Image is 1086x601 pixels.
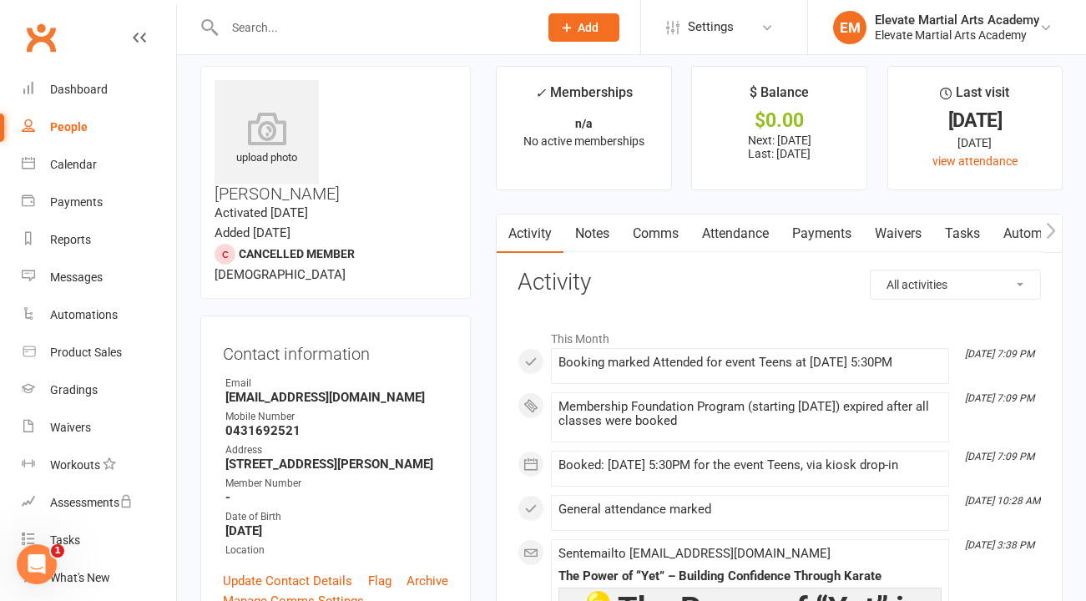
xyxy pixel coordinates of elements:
div: Date of Birth [225,509,448,525]
div: Product Sales [50,346,122,359]
div: What's New [50,571,110,584]
a: Clubworx [20,17,62,58]
div: Waivers [50,421,91,434]
input: Search... [220,16,528,39]
a: Calendar [22,146,176,184]
a: Messages [22,259,176,296]
a: Tasks [22,522,176,559]
div: Membership Foundation Program (starting [DATE]) expired after all classes were booked [558,400,942,428]
i: ✓ [535,85,546,101]
h3: Activity [518,270,1041,295]
div: Messages [50,270,103,284]
div: Mobile Number [225,409,448,425]
a: Assessments [22,484,176,522]
div: Elevate Martial Arts Academy [875,13,1039,28]
a: Workouts [22,447,176,484]
p: Next: [DATE] Last: [DATE] [707,134,851,160]
a: Activity [497,215,563,253]
a: Waivers [22,409,176,447]
div: Gradings [50,383,98,396]
span: No active memberships [523,134,644,148]
div: Assessments [50,496,133,509]
span: Cancelled member [239,247,355,260]
div: Payments [50,195,103,209]
button: Add [548,13,619,42]
a: People [22,109,176,146]
div: Tasks [50,533,80,547]
strong: n/a [575,117,593,130]
i: [DATE] 7:09 PM [965,451,1034,462]
strong: - [225,490,448,505]
span: Sent email to [EMAIL_ADDRESS][DOMAIN_NAME] [558,546,831,561]
a: Reports [22,221,176,259]
i: [DATE] 10:28 AM [965,495,1040,507]
i: [DATE] 3:38 PM [965,539,1034,551]
div: General attendance marked [558,503,942,517]
a: Tasks [933,215,992,253]
div: $ Balance [750,82,809,112]
span: Settings [688,8,734,46]
div: Booked: [DATE] 5:30PM for the event Teens, via kiosk drop-in [558,458,942,472]
a: Update Contact Details [223,571,352,591]
a: Payments [780,215,863,253]
span: 1 [51,544,64,558]
span: [DEMOGRAPHIC_DATA] [215,267,346,282]
div: Reports [50,233,91,246]
span: Add [578,21,599,34]
div: [DATE] [903,112,1047,129]
div: $0.00 [707,112,851,129]
strong: [STREET_ADDRESS][PERSON_NAME] [225,457,448,472]
h3: [PERSON_NAME] [215,80,457,203]
iframe: Intercom live chat [17,544,57,584]
a: Archive [407,571,448,591]
a: What's New [22,559,176,597]
div: Booking marked Attended for event Teens at [DATE] 5:30PM [558,356,942,370]
a: Automations [22,296,176,334]
a: Attendance [690,215,780,253]
div: [DATE] [903,134,1047,152]
div: The Power of “Yet” – Building Confidence Through Karate [558,569,942,583]
h3: Contact information [223,338,448,363]
a: Flag [368,571,391,591]
div: Address [225,442,448,458]
div: EM [833,11,866,44]
a: Payments [22,184,176,221]
div: Workouts [50,458,100,472]
i: [DATE] 7:09 PM [965,392,1034,404]
time: Added [DATE] [215,225,290,240]
div: Last visit [940,82,1009,112]
div: People [50,120,88,134]
strong: [EMAIL_ADDRESS][DOMAIN_NAME] [225,390,448,405]
div: Dashboard [50,83,108,96]
a: Waivers [863,215,933,253]
div: Location [225,543,448,558]
strong: 0431692521 [225,423,448,438]
div: Member Number [225,476,448,492]
a: Dashboard [22,71,176,109]
div: Elevate Martial Arts Academy [875,28,1039,43]
a: Comms [621,215,690,253]
div: upload photo [215,112,319,167]
div: Email [225,376,448,391]
div: Memberships [535,82,633,113]
a: Notes [563,215,621,253]
i: [DATE] 7:09 PM [965,348,1034,360]
a: view attendance [932,154,1018,168]
li: This Month [518,321,1041,348]
a: Product Sales [22,334,176,371]
div: Calendar [50,158,97,171]
time: Activated [DATE] [215,205,308,220]
div: Automations [50,308,118,321]
strong: [DATE] [225,523,448,538]
a: Gradings [22,371,176,409]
